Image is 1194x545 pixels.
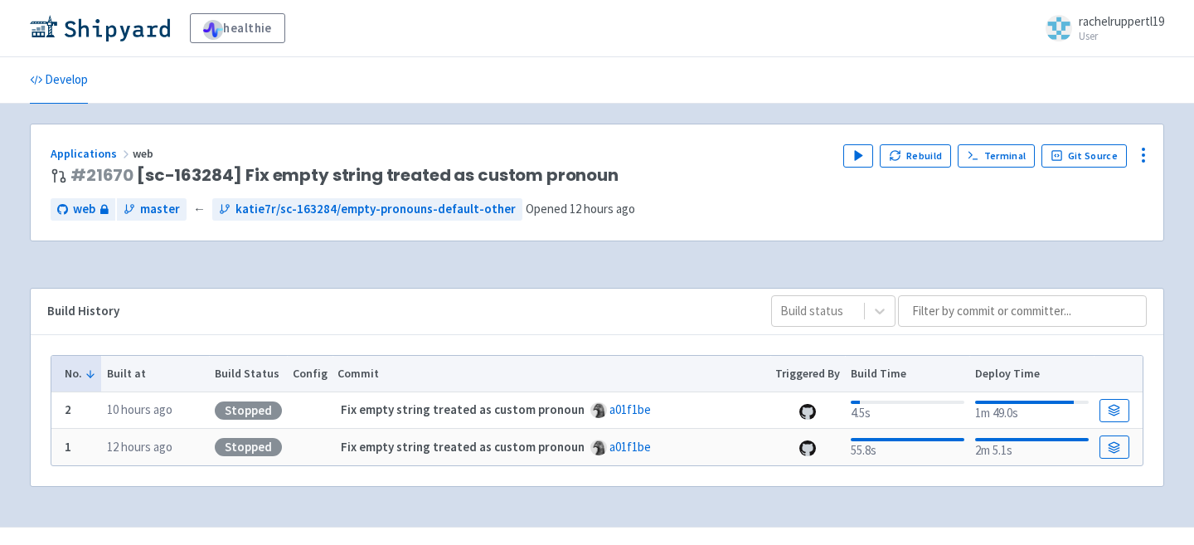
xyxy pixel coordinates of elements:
span: [sc-163284] Fix empty string treated as custom pronoun [70,166,619,185]
a: a01f1be [609,401,651,417]
time: 12 hours ago [107,439,172,455]
th: Build Time [845,356,969,392]
div: 55.8s [851,435,964,460]
a: web [51,198,115,221]
time: 12 hours ago [570,201,635,217]
a: a01f1be [609,439,651,455]
button: Rebuild [880,144,951,168]
img: Shipyard logo [30,15,170,41]
b: 2 [65,401,71,417]
small: User [1079,31,1164,41]
a: Build Details [1099,399,1129,422]
th: Built at [101,356,209,392]
span: master [140,200,180,219]
div: 2m 5.1s [975,435,1089,460]
div: 4.5s [851,397,964,423]
span: rachelruppertl19 [1079,13,1164,29]
a: Terminal [958,144,1035,168]
input: Filter by commit or committer... [898,295,1147,327]
span: web [133,146,156,161]
div: Stopped [215,401,282,420]
a: master [117,198,187,221]
a: Build Details [1099,436,1129,459]
a: katie7r/sc-163284/empty-pronouns-default-other [212,198,522,221]
b: 1 [65,439,71,455]
a: #21670 [70,163,133,187]
span: ← [193,200,206,219]
span: Opened [526,201,635,217]
a: healthie [190,13,285,43]
strong: Fix empty string treated as custom pronoun [341,401,585,417]
span: katie7r/sc-163284/empty-pronouns-default-other [235,200,516,219]
div: Stopped [215,438,282,456]
th: Triggered By [770,356,846,392]
a: Develop [30,57,88,104]
span: web [73,200,95,219]
button: No. [65,365,96,382]
a: Git Source [1041,144,1127,168]
a: rachelruppertl19 User [1036,15,1164,41]
th: Config [287,356,332,392]
th: Build Status [209,356,287,392]
div: Build History [47,302,745,321]
th: Commit [332,356,770,392]
div: 1m 49.0s [975,397,1089,423]
strong: Fix empty string treated as custom pronoun [341,439,585,455]
button: Play [843,144,873,168]
a: Applications [51,146,133,161]
time: 10 hours ago [107,401,172,417]
th: Deploy Time [969,356,1094,392]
